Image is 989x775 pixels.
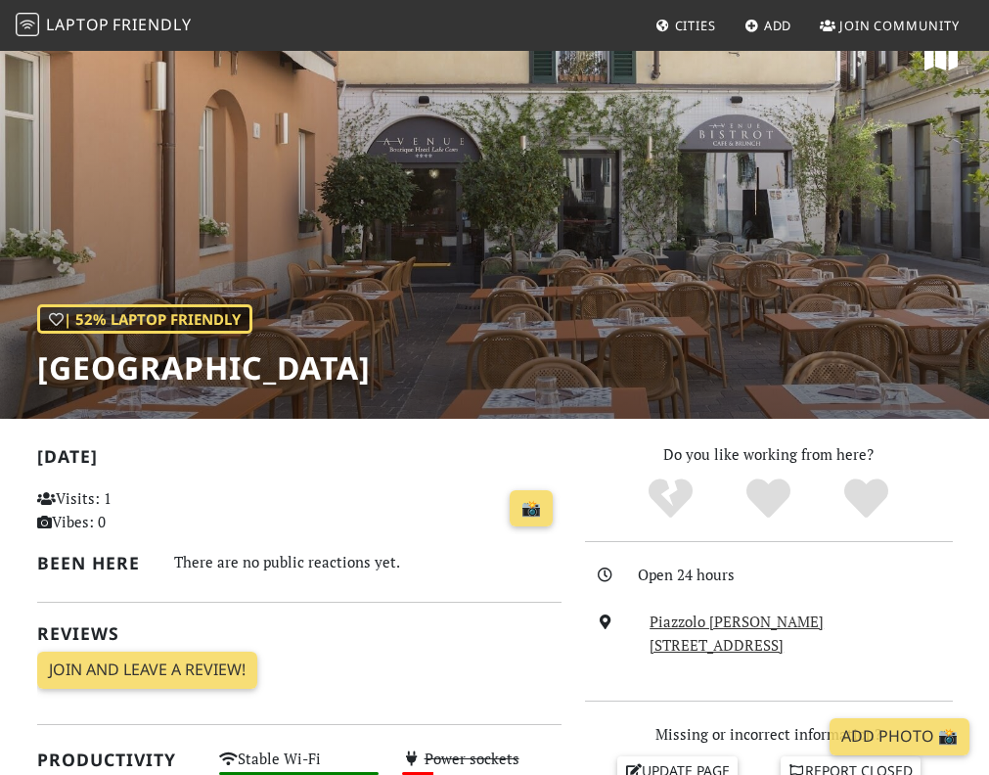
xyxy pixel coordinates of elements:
p: Missing or incorrect information? [585,722,953,746]
a: Add Photo 📸 [830,718,969,755]
div: Yes [720,477,818,521]
p: Do you like working from here? [585,442,953,466]
a: 📸 [510,490,553,527]
p: Visits: 1 Vibes: 0 [37,486,197,533]
img: LaptopFriendly [16,13,39,36]
span: Laptop [46,14,110,35]
h2: Productivity [37,750,197,770]
div: No [622,477,720,521]
a: Join Community [812,8,967,43]
span: Join Community [839,17,960,34]
span: Friendly [112,14,191,35]
h1: [GEOGRAPHIC_DATA] [37,349,371,387]
a: Cities [648,8,724,43]
div: | 52% Laptop Friendly [37,304,252,334]
s: Power sockets [425,749,519,768]
div: Definitely! [818,477,916,521]
h2: Reviews [37,623,562,644]
h2: [DATE] [37,446,562,475]
span: Cities [675,17,716,34]
span: Add [764,17,792,34]
a: Add [737,8,800,43]
div: Open 24 hours [638,563,964,586]
div: There are no public reactions yet. [174,549,562,575]
a: Join and leave a review! [37,652,257,689]
a: Piazzolo [PERSON_NAME][STREET_ADDRESS] [650,612,824,655]
h2: Been here [37,553,151,573]
a: LaptopFriendly LaptopFriendly [16,9,192,43]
